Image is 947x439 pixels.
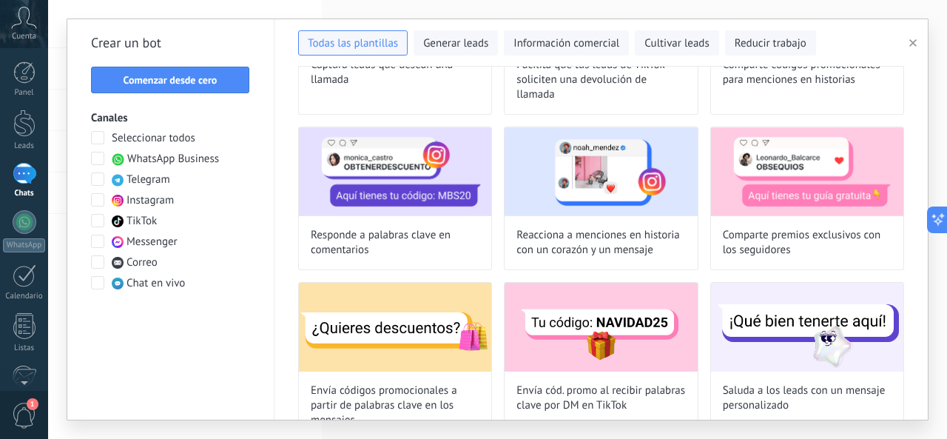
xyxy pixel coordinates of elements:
span: Facilita que tus leads de TikTok soliciten una devolución de llamada [516,58,685,102]
span: Instagram [127,193,174,208]
img: Comparte premios exclusivos con los seguidores [711,127,903,216]
span: Saluda a los leads con un mensaje personalizado [723,383,892,413]
span: Comparte premios exclusivos con los seguidores [723,228,892,258]
span: Correo [127,255,158,270]
span: Todas las plantillas [308,36,398,51]
span: Seleccionar todos [112,131,195,146]
span: TikTok [127,214,157,229]
span: WhatsApp Business [127,152,219,167]
button: Todas las plantillas [298,30,408,56]
span: Reducir trabajo [735,36,806,51]
div: WhatsApp [3,238,45,252]
img: Envía cód. promo al recibir palabras clave por DM en TikTok [505,283,697,372]
button: Información comercial [504,30,629,56]
span: Envía cód. promo al recibir palabras clave por DM en TikTok [516,383,685,413]
span: Cuenta [12,32,36,41]
img: Saluda a los leads con un mensaje personalizado [711,283,903,372]
span: Generar leads [423,36,488,51]
span: 1 [27,398,38,410]
img: Reacciona a menciones en historia con un corazón y un mensaje [505,127,697,216]
h2: Crear un bot [91,31,250,55]
span: Telegram [127,172,170,187]
button: Reducir trabajo [725,30,816,56]
span: Captura leads que desean una llamada [311,58,479,87]
img: Responde a palabras clave en comentarios [299,127,491,216]
h3: Canales [91,111,250,125]
span: Reacciona a menciones en historia con un corazón y un mensaje [516,228,685,258]
span: Chat en vivo [127,276,185,291]
span: Comparte códigos promocionales para menciones en historias [723,58,892,87]
button: Generar leads [414,30,498,56]
span: Comenzar desde cero [124,75,218,85]
span: Información comercial [513,36,619,51]
span: Responde a palabras clave en comentarios [311,228,479,258]
button: Comenzar desde cero [91,67,249,93]
div: Calendario [3,292,46,301]
div: Leads [3,141,46,151]
div: Panel [3,88,46,98]
span: Messenger [127,235,178,249]
button: Cultivar leads [635,30,718,56]
img: Envía códigos promocionales a partir de palabras clave en los mensajes [299,283,491,372]
div: Listas [3,344,46,353]
span: Envía códigos promocionales a partir de palabras clave en los mensajes [311,383,479,428]
span: Cultivar leads [644,36,709,51]
div: Chats [3,189,46,198]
